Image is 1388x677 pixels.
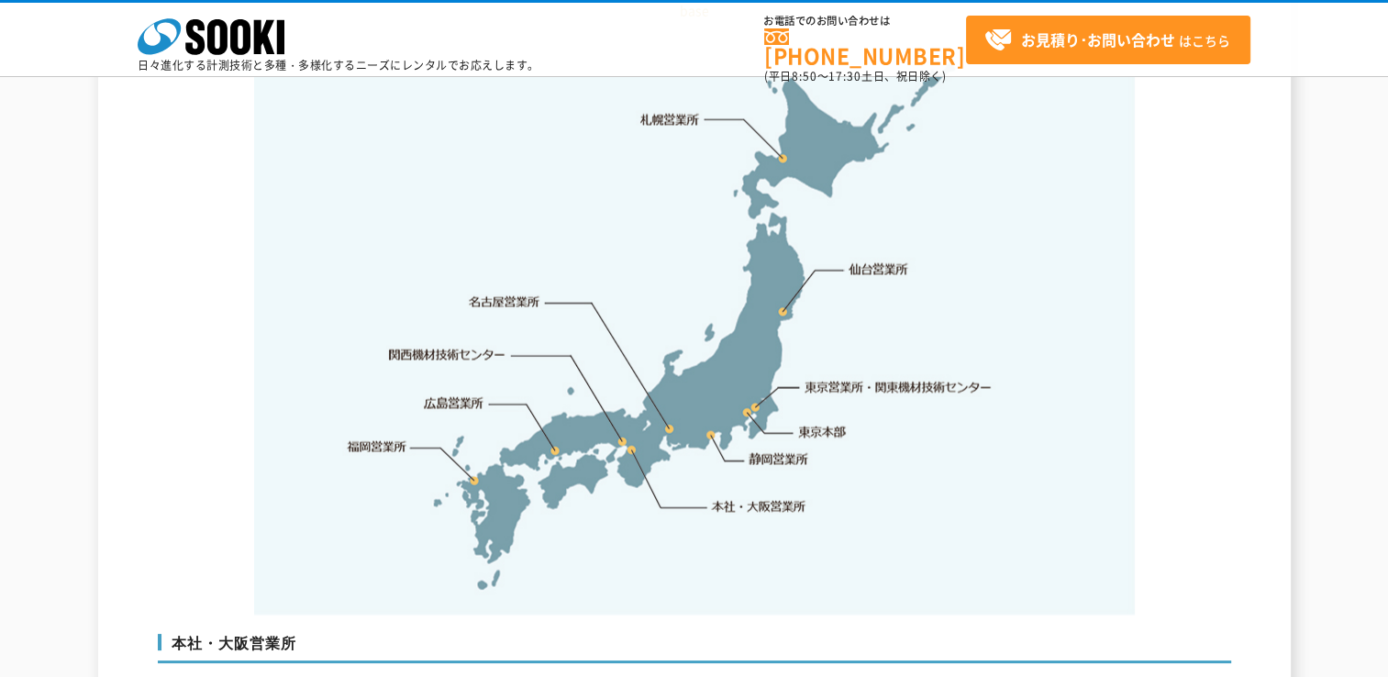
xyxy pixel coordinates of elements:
[640,110,700,128] a: 札幌営業所
[425,394,484,412] a: 広島営業所
[792,68,817,84] span: 8:50
[158,634,1231,663] h3: 本社・大阪営業所
[1021,28,1175,50] strong: お見積り･お問い合わせ
[254,38,1135,616] img: 事業拠点一覧
[828,68,861,84] span: 17:30
[347,438,406,456] a: 福岡営業所
[469,294,540,312] a: 名古屋営業所
[764,16,966,27] span: お電話でのお問い合わせは
[799,424,847,442] a: 東京本部
[389,346,505,364] a: 関西機材技術センター
[966,16,1250,64] a: お見積り･お問い合わせはこちら
[764,68,946,84] span: (平日 ～ 土日、祝日除く)
[849,261,908,279] a: 仙台営業所
[805,378,994,396] a: 東京営業所・関東機材技術センター
[138,60,539,71] p: 日々進化する計測技術と多種・多様化するニーズにレンタルでお応えします。
[764,28,966,66] a: [PHONE_NUMBER]
[710,497,806,516] a: 本社・大阪営業所
[749,450,808,469] a: 静岡営業所
[984,27,1230,54] span: はこちら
